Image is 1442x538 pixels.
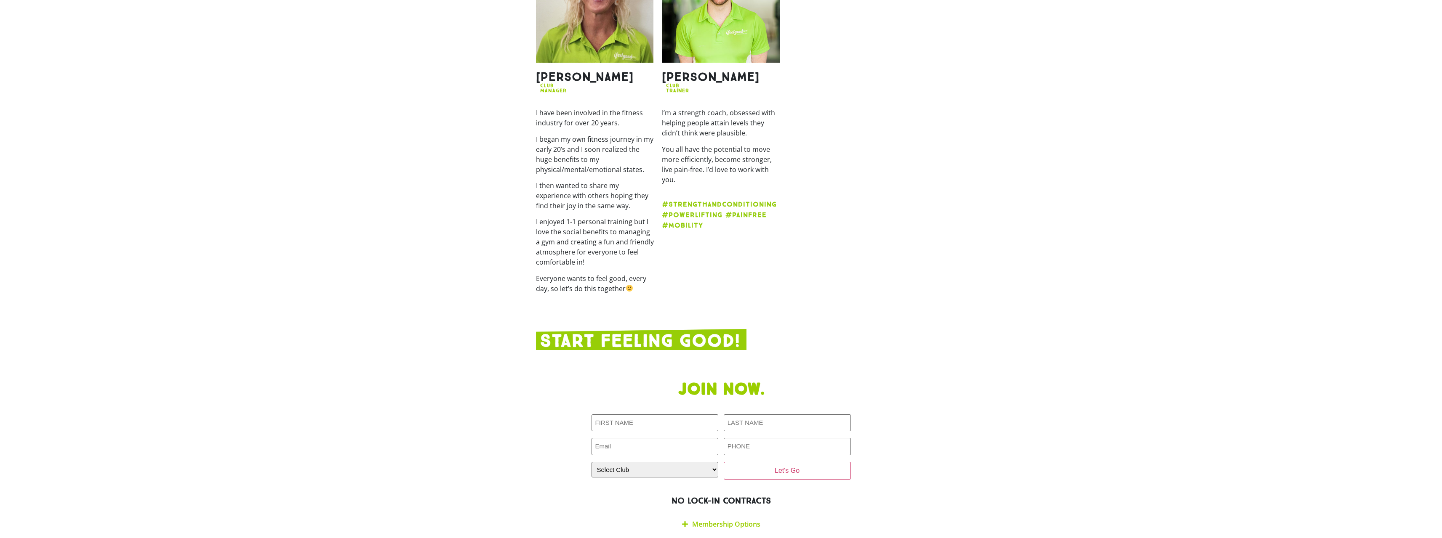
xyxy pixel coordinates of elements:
[724,438,851,455] input: PHONE
[592,414,719,432] input: FIRST NAME
[662,200,777,229] strong: #STRENGTHANDCONDITIONING #POWERLIFTING #PAINFREE #MOBILITY
[536,217,654,267] p: I enjoyed 1-1 personal training but I love the social benefits to managing a gym and creating a f...
[536,379,906,400] h1: Join now.
[692,519,760,529] a: Membership Options
[592,514,851,534] div: Membership Options
[666,83,689,93] h2: CLUB TRAINER
[536,273,654,294] p: Everyone wants to feel good, every day, so let’s do this together
[592,438,719,455] input: Email
[662,71,760,83] h2: [PERSON_NAME]
[724,462,851,480] input: Let's Go
[724,414,851,432] input: LAST NAME
[536,134,654,175] p: I began my own fitness journey in my early 20’s and I soon realized the huge benefits to my physi...
[536,180,654,211] p: I then wanted to share my experience with others hoping they find their joy in the same way.
[626,285,633,292] img: 🙂
[662,144,780,185] p: You all have the potential to move more efficiently, become stronger, live pain-free. I’d love to...
[536,108,654,128] p: I have been involved in the fitness industry for over 20 years.
[540,83,567,93] h2: Club Manager
[536,496,906,506] h2: NO LOCK-IN CONTRACTS
[536,71,634,83] h2: [PERSON_NAME]
[662,108,780,138] p: I’m a strength coach, obsessed with helping people attain levels they didn’t think were plausible.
